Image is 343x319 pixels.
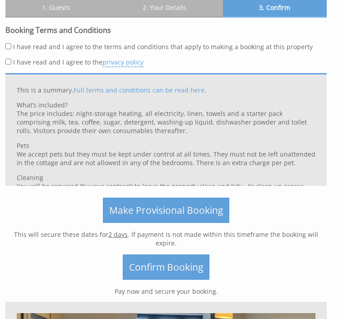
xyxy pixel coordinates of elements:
label: I have read and I agree to the terms and conditions that apply to making a booking at this property [13,42,313,51]
p: Pets We accept pets but they must be kept under control at all times. They must not be left unatt... [17,141,315,167]
button: Make Provisional Booking [103,198,229,223]
a: privacy policy [102,58,144,67]
button: Confirm Booking [123,254,209,280]
p: Pay now and secure your booking. [5,287,327,296]
p: What’s included? The price includes: night-storage heating, all electricity, linen, towels and a ... [17,101,315,135]
p: This is a summary. . [17,86,315,94]
span: Expires 06/09/2025 22:19 [108,230,128,239]
span: Make Provisional Booking [109,204,223,217]
p: Cleaning You will be required (by your contract) to leave the property clean and tidy - to clean ... [17,173,315,208]
label: I have read and I agree to the [13,58,144,66]
div: This will secure these dates for . If payment is not made within this timeframe the booking will ... [5,230,327,247]
span: Confirm Booking [129,261,203,273]
h3: Booking Terms and Conditions [5,25,327,35]
a: Full terms and conditions can be read here [74,86,204,94]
